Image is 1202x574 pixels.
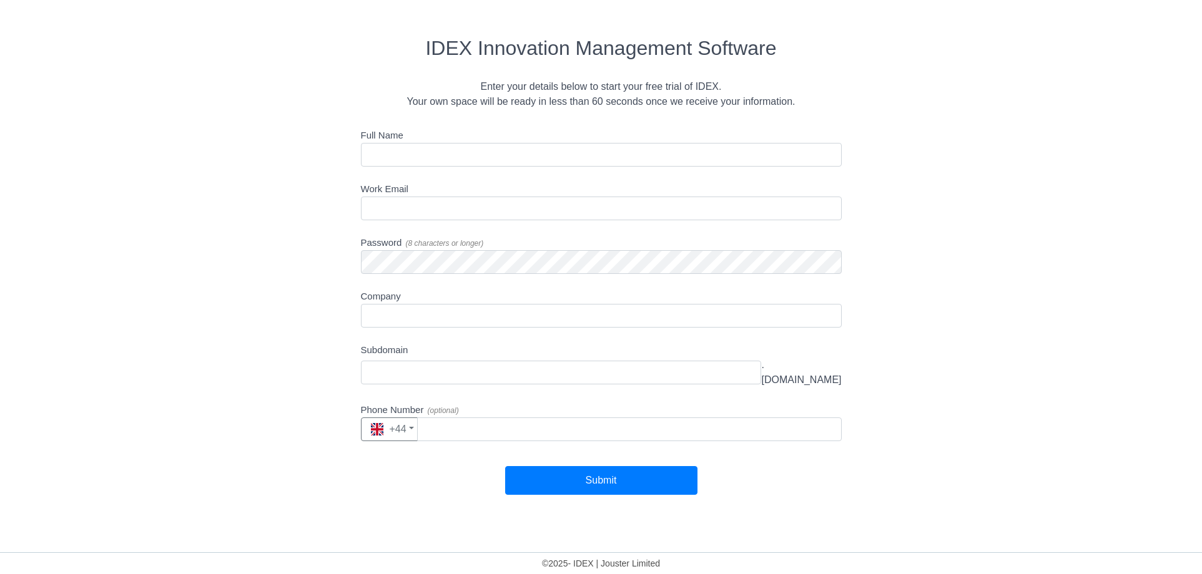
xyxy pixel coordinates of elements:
[361,182,408,197] label: Work Email
[60,79,1142,94] div: Enter your details below to start your free trial of IDEX.
[761,358,841,387] span: .[DOMAIN_NAME]
[428,406,459,415] span: ( optional )
[371,424,406,434] span: +44
[361,403,459,417] label: Phone Number
[371,423,383,435] img: gb.5db9fea0.svg
[361,289,401,304] label: Company
[9,558,1193,574] div: © 2025 - IDEX | Jouster Limited
[406,239,484,248] span: ( 8 characters or longer )
[60,36,1142,60] h2: IDEX Innovation Management Software
[505,466,697,495] button: Submit
[361,417,418,441] button: +44
[60,94,1142,109] div: Your own space will be ready in less than 60 seconds once we receive your information.
[361,343,408,358] label: Subdomain
[361,129,403,143] label: Full Name
[361,236,484,250] label: Password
